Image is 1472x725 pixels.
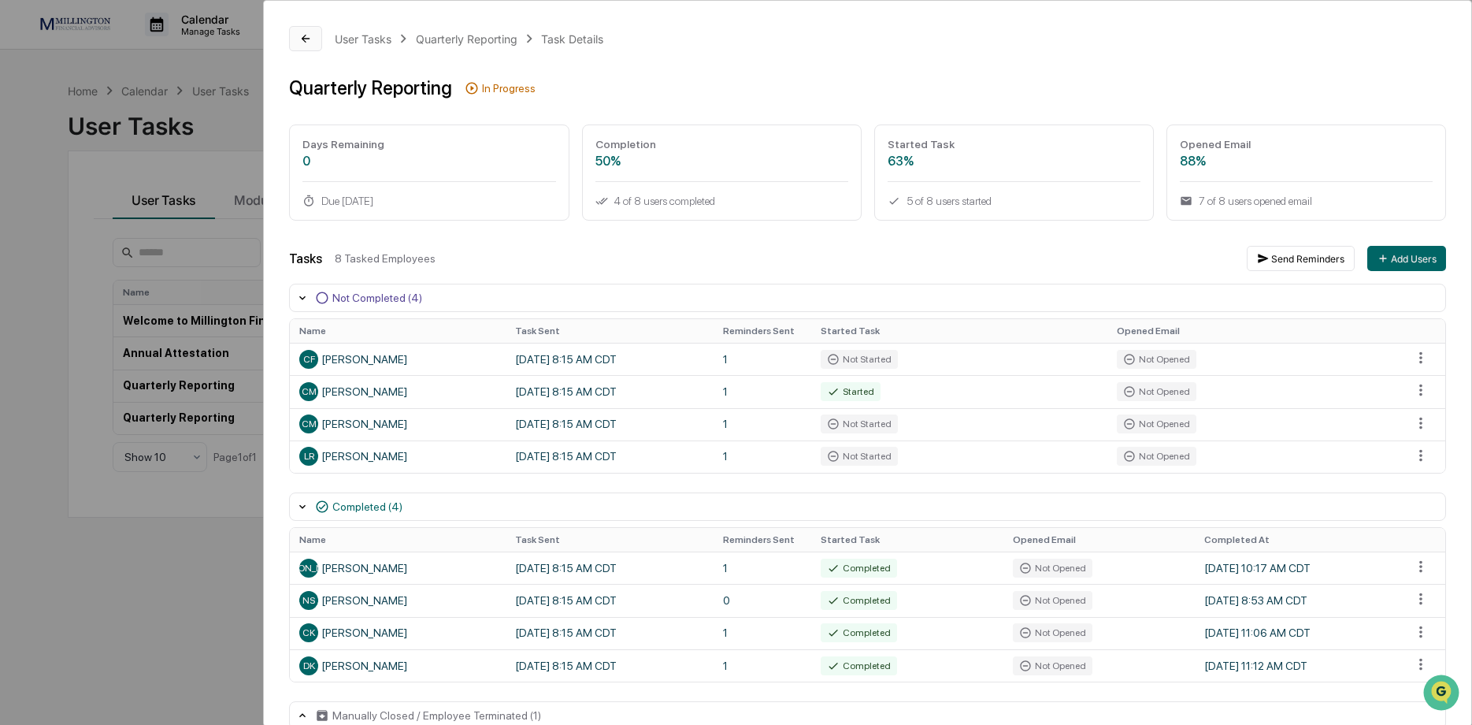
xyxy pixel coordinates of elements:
[1013,559,1092,578] div: Not Opened
[1117,382,1196,401] div: Not Opened
[16,121,44,149] img: 1746055101610-c473b297-6a78-478c-a979-82029cc54cd1
[16,230,28,243] div: 🔎
[811,528,1003,552] th: Started Task
[541,32,603,46] div: Task Details
[302,138,555,151] div: Days Remaining
[595,195,848,207] div: 4 of 8 users completed
[714,528,811,552] th: Reminders Sent
[1117,350,1196,369] div: Not Opened
[888,154,1140,169] div: 63%
[821,623,897,642] div: Completed
[32,229,99,244] span: Data Lookup
[32,199,102,214] span: Preclearance
[595,154,848,169] div: 50%
[268,125,287,144] button: Start new chat
[506,343,714,375] td: [DATE] 8:15 AM CDT
[332,292,422,304] div: Not Completed (4)
[290,528,506,552] th: Name
[114,200,127,213] div: 🗄️
[506,617,714,649] td: [DATE] 8:15 AM CDT
[821,591,897,610] div: Completed
[1195,649,1403,682] td: [DATE] 11:12 AM CDT
[1180,138,1433,151] div: Opened Email
[506,375,714,407] td: [DATE] 8:15 AM CDT
[1117,447,1196,466] div: Not Opened
[302,154,555,169] div: 0
[9,222,106,251] a: 🔎Data Lookup
[714,617,811,649] td: 1
[1013,656,1092,675] div: Not Opened
[299,447,496,466] div: [PERSON_NAME]
[1247,246,1355,271] button: Send Reminders
[289,251,322,266] div: Tasks
[821,447,898,466] div: Not Started
[1367,246,1446,271] button: Add Users
[111,266,191,279] a: Powered byPylon
[299,591,496,610] div: [PERSON_NAME]
[714,552,811,584] td: 1
[1195,617,1403,649] td: [DATE] 11:06 AM CDT
[1422,673,1464,716] iframe: Open customer support
[506,408,714,441] td: [DATE] 8:15 AM CDT
[1013,591,1092,610] div: Not Opened
[1195,584,1403,616] td: [DATE] 8:53 AM CDT
[1180,195,1433,207] div: 7 of 8 users opened email
[1003,528,1195,552] th: Opened Email
[1195,552,1403,584] td: [DATE] 10:17 AM CDT
[302,386,317,397] span: CM
[130,199,195,214] span: Attestations
[290,319,506,343] th: Name
[714,584,811,616] td: 0
[299,382,496,401] div: [PERSON_NAME]
[335,32,391,46] div: User Tasks
[506,528,714,552] th: Task Sent
[714,375,811,407] td: 1
[714,408,811,441] td: 1
[54,121,258,136] div: Start new chat
[157,267,191,279] span: Pylon
[302,595,315,606] span: NS
[299,656,496,675] div: [PERSON_NAME]
[299,415,496,433] div: [PERSON_NAME]
[1013,623,1092,642] div: Not Opened
[16,200,28,213] div: 🖐️
[1195,528,1403,552] th: Completed At
[811,319,1107,343] th: Started Task
[506,649,714,682] td: [DATE] 8:15 AM CDT
[108,192,202,221] a: 🗄️Attestations
[332,709,541,722] div: Manually Closed / Employee Terminated (1)
[304,451,314,462] span: LR
[303,660,315,671] span: DK
[332,500,402,513] div: Completed (4)
[335,252,1234,265] div: 8 Tasked Employees
[299,350,496,369] div: [PERSON_NAME]
[1117,415,1196,433] div: Not Opened
[1107,319,1403,343] th: Opened Email
[299,559,496,578] div: [PERSON_NAME]
[821,656,897,675] div: Completed
[821,415,898,433] div: Not Started
[54,136,199,149] div: We're available if you need us!
[303,354,315,365] span: CF
[16,33,287,58] p: How can we help?
[888,195,1140,207] div: 5 of 8 users started
[299,623,496,642] div: [PERSON_NAME]
[1180,154,1433,169] div: 88%
[302,418,317,429] span: CM
[714,441,811,473] td: 1
[302,627,315,638] span: CK
[714,649,811,682] td: 1
[821,559,897,578] div: Completed
[302,195,555,207] div: Due [DATE]
[888,138,1140,151] div: Started Task
[506,319,714,343] th: Task Sent
[821,350,898,369] div: Not Started
[506,441,714,473] td: [DATE] 8:15 AM CDT
[506,552,714,584] td: [DATE] 8:15 AM CDT
[714,343,811,375] td: 1
[821,382,881,401] div: Started
[595,138,848,151] div: Completion
[714,319,811,343] th: Reminders Sent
